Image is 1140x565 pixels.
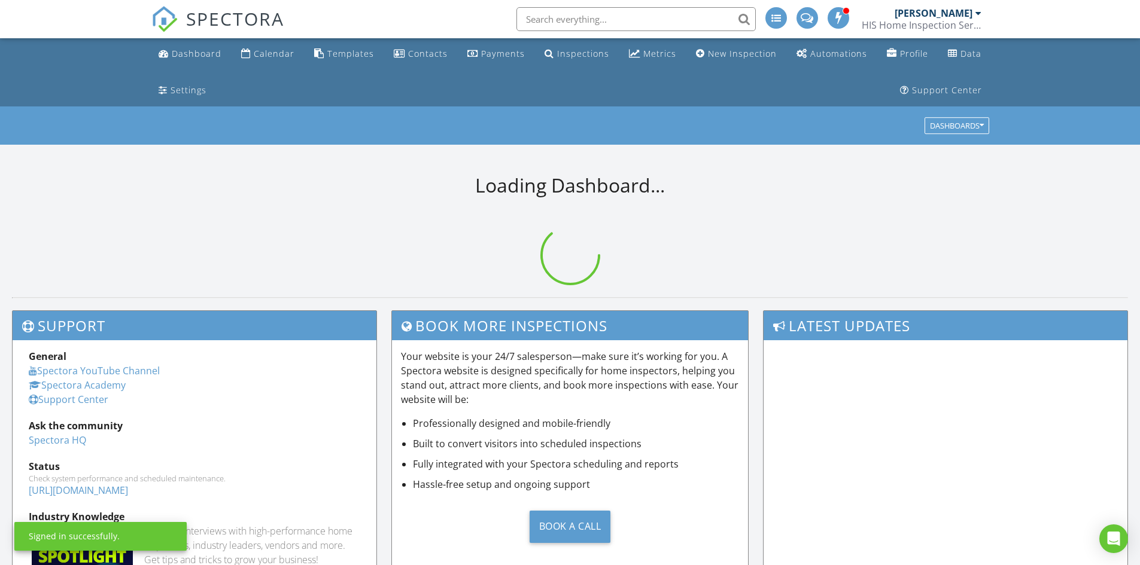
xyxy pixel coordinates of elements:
div: Industry Knowledge [29,509,360,524]
a: Templates [309,43,379,65]
li: Built to convert visitors into scheduled inspections [413,436,740,451]
p: Your website is your 24/7 salesperson—make sure it’s working for you. A Spectora website is desig... [401,349,740,407]
a: Contacts [389,43,452,65]
a: Spectora HQ [29,433,86,447]
h3: Latest Updates [764,311,1127,340]
div: Book a Call [530,511,611,543]
span: SPECTORA [186,6,284,31]
div: Payments [481,48,525,59]
div: Open Intercom Messenger [1099,524,1128,553]
div: Contacts [408,48,448,59]
a: Payments [463,43,530,65]
li: Professionally designed and mobile-friendly [413,416,740,430]
a: Data [943,43,986,65]
div: Calendar [254,48,294,59]
div: Dashboard [172,48,221,59]
strong: General [29,350,66,363]
div: Ask the community [29,419,360,433]
div: Templates [327,48,374,59]
div: Support Center [912,84,982,96]
a: Dashboard [154,43,226,65]
div: Profile [900,48,928,59]
a: Automations (Advanced) [792,43,872,65]
li: Hassle-free setup and ongoing support [413,477,740,491]
input: Search everything... [516,7,756,31]
div: Settings [171,84,206,96]
a: Spectora YouTube Channel [29,364,160,377]
div: HIS Home Inspection Services [862,19,981,31]
a: Calendar [236,43,299,65]
div: [PERSON_NAME] [895,7,972,19]
a: Inspections [540,43,614,65]
a: SPECTORA [151,16,284,41]
li: Fully integrated with your Spectora scheduling and reports [413,457,740,471]
h3: Book More Inspections [392,311,749,340]
a: Spectora Academy [29,378,126,392]
div: Metrics [643,48,676,59]
div: Automations [810,48,867,59]
a: New Inspection [691,43,782,65]
a: [URL][DOMAIN_NAME] [29,484,128,497]
a: Metrics [624,43,681,65]
a: Company Profile [882,43,933,65]
div: Signed in successfully. [29,530,120,542]
div: Dashboards [930,122,984,130]
a: Settings [154,80,211,102]
a: Book a Call [401,501,740,552]
div: Check system performance and scheduled maintenance. [29,474,360,483]
div: Inspections [557,48,609,59]
img: The Best Home Inspection Software - Spectora [151,6,178,32]
div: Status [29,459,360,474]
div: Data [960,48,981,59]
a: Support Center [895,80,987,102]
a: Support Center [29,393,108,406]
div: New Inspection [708,48,777,59]
h3: Support [13,311,376,340]
button: Dashboards [925,118,989,135]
